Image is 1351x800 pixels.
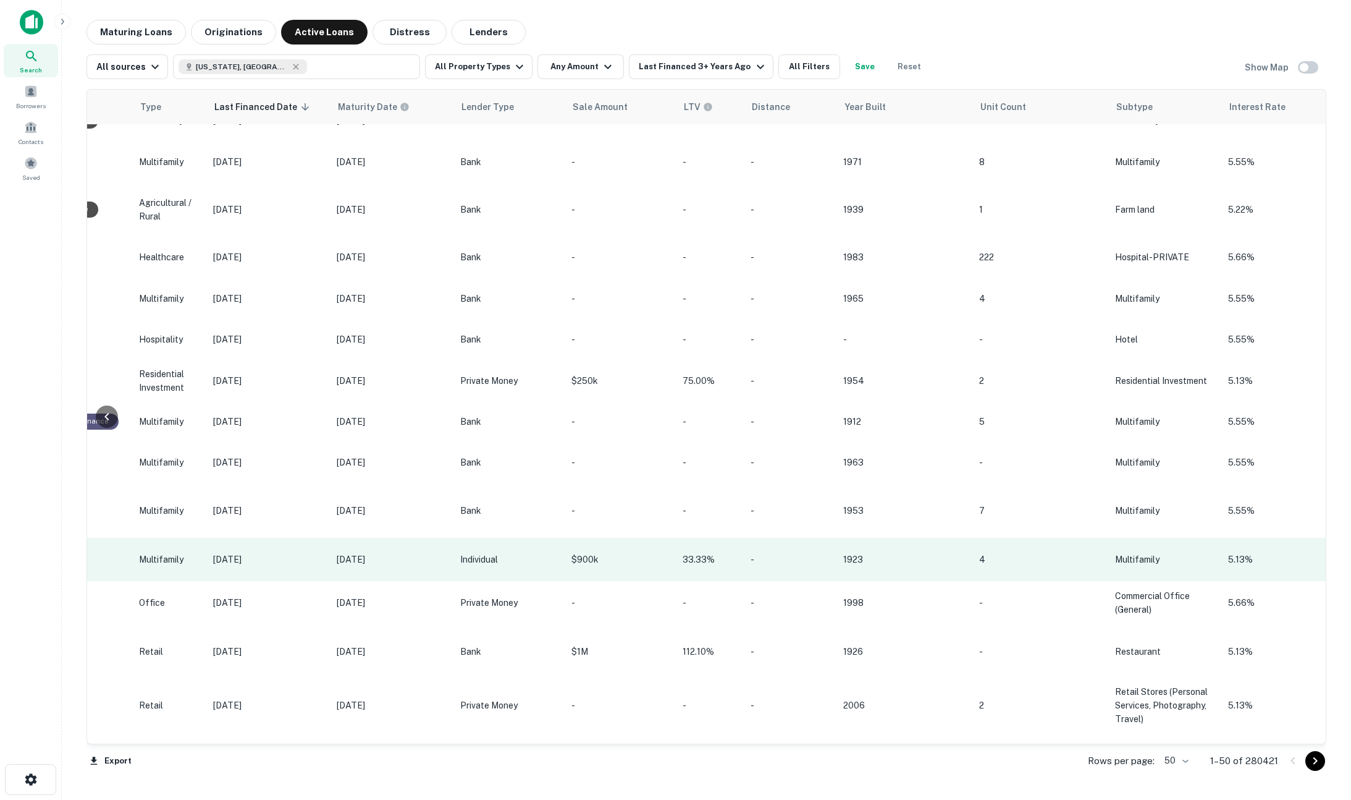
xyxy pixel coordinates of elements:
[1115,292,1216,305] p: Multifamily
[1228,553,1308,566] p: 5.13%
[461,100,514,114] span: Lender Type
[571,292,670,305] p: -
[843,250,967,264] p: 1983
[1088,754,1155,768] p: Rows per page:
[751,250,831,264] p: -
[1228,699,1308,712] p: 5.13%
[460,699,559,712] p: Private Money
[979,292,1103,305] p: 4
[337,504,448,517] p: [DATE]
[571,374,670,388] p: $250k
[19,137,43,147] span: Contacts
[4,44,58,77] a: Search
[330,90,454,124] th: Maturity dates displayed may be estimated. Please contact the lender for the most accurate maturi...
[1115,553,1216,566] p: Multifamily
[1222,90,1315,124] th: Interest Rate
[337,596,448,610] p: [DATE]
[1115,203,1216,216] p: Farm land
[979,415,1103,428] p: 5
[571,155,670,169] p: -
[213,456,324,469] p: [DATE]
[460,333,559,346] p: Bank
[751,645,831,658] p: -
[4,80,58,113] a: Borrowers
[979,155,1103,169] p: 8
[843,374,967,388] p: 1954
[139,553,201,566] p: Multifamily
[1289,701,1351,760] div: Chat Widget
[751,333,831,346] p: -
[460,456,559,469] p: Bank
[460,292,559,305] p: Bank
[1228,645,1308,658] p: 5.13%
[213,203,324,216] p: [DATE]
[843,645,967,658] p: 1926
[744,90,837,124] th: Distance
[213,596,324,610] p: [DATE]
[1115,645,1216,658] p: Restaurant
[683,699,738,712] p: -
[4,151,58,185] div: Saved
[683,456,738,469] p: -
[751,292,831,305] p: -
[1228,374,1308,388] p: 5.13%
[844,100,902,114] span: Year Built
[1115,374,1216,388] p: Residential Investment
[213,155,324,169] p: [DATE]
[338,100,426,114] span: Maturity dates displayed may be estimated. Please contact the lender for the most accurate maturi...
[1115,504,1216,517] p: Multifamily
[1228,292,1308,305] p: 5.55%
[337,250,448,264] p: [DATE]
[337,553,448,566] p: [DATE]
[207,90,330,124] th: Last Financed Date
[460,645,559,658] p: Bank
[460,553,559,566] p: Individual
[683,598,686,608] span: -
[751,456,831,469] p: -
[571,553,670,566] p: $900k
[571,596,670,610] p: -
[683,157,686,167] span: -
[1228,456,1308,469] p: 5.55%
[571,456,670,469] p: -
[1228,333,1308,346] p: 5.55%
[338,100,397,114] h6: Maturity Date
[1228,596,1308,610] p: 5.66%
[337,374,448,388] p: [DATE]
[1245,61,1290,74] h6: Show Map
[890,54,929,79] button: Reset
[571,250,670,264] p: -
[843,456,967,469] p: 1963
[979,596,1103,610] p: -
[571,203,670,216] p: -
[281,20,368,45] button: Active Loans
[140,100,161,114] span: Type
[683,376,715,386] span: 75.00%
[751,155,831,169] p: -
[571,699,670,712] p: -
[213,250,324,264] p: [DATE]
[1115,333,1216,346] p: Hotel
[979,333,1103,346] p: -
[139,155,201,169] p: Multifamily
[571,504,670,517] p: -
[191,20,276,45] button: Originations
[139,196,201,223] p: Agricultural / Rural
[139,596,201,610] p: Office
[843,415,967,428] p: 1912
[973,90,1109,124] th: Unit Count
[337,415,448,428] p: [DATE]
[751,596,831,610] p: -
[565,90,676,124] th: Sale Amount
[139,333,201,346] p: Hospitality
[676,90,744,124] th: LTVs displayed on the website are for informational purposes only and may be reported incorrectly...
[1115,685,1216,726] p: Retail Stores (Personal Services, Photography, Travel)
[683,250,738,264] p: -
[460,596,559,610] p: Private Money
[452,20,526,45] button: Lenders
[683,294,686,304] span: -
[139,456,201,469] p: Multifamily
[213,553,324,566] p: [DATE]
[845,54,885,79] button: Save your search to get updates of matches that match your search criteria.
